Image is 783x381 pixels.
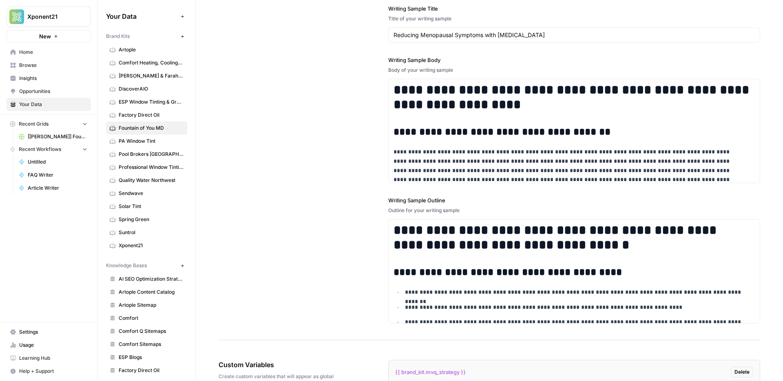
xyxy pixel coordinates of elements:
[7,7,91,27] button: Workspace: Xponent21
[119,367,184,374] span: Factory Direct Oil
[19,62,87,69] span: Browse
[734,368,750,376] span: Delete
[27,13,77,21] span: Xponent21
[7,72,91,85] a: Insights
[119,151,184,158] span: Pool Brokers [GEOGRAPHIC_DATA]
[106,109,187,122] a: Factory Direct Oil
[7,143,91,155] button: Recent Workflows
[119,354,184,361] span: ESP Blogs
[119,164,184,171] span: Professional Window Tinting
[119,315,184,322] span: Comfort
[119,229,184,236] span: Suntrol
[106,148,187,161] a: Pool Brokers [GEOGRAPHIC_DATA]
[106,286,187,299] a: Artople Content Catalog
[9,9,24,24] img: Xponent21 Logo
[106,364,187,377] a: Factory Direct Oil
[19,354,87,362] span: Learning Hub
[7,352,91,365] a: Learning Hub
[7,30,91,42] button: New
[39,32,51,40] span: New
[119,203,184,210] span: Solar Tint
[119,177,184,184] span: Quality Water Northwest
[106,122,187,135] a: Fountain of You MD
[7,98,91,111] a: Your Data
[106,11,177,21] span: Your Data
[19,88,87,95] span: Opportunities
[119,98,184,106] span: ESP Window Tinting & Graphics
[119,124,184,132] span: Fountain of You MD
[28,133,87,140] span: [[PERSON_NAME]] Fountain of You MD
[15,168,91,182] a: FAQ Writer
[106,33,130,40] span: Brand Kits
[388,207,760,214] div: Outline for your writing sample
[7,339,91,352] a: Usage
[119,111,184,119] span: Factory Direct Oil
[106,135,187,148] a: PA Window Tint
[119,85,184,93] span: DiscoverAIO
[28,184,87,192] span: Article Writer
[119,137,184,145] span: PA Window Tint
[106,200,187,213] a: Solar Tint
[119,46,184,53] span: Artople
[28,158,87,166] span: Untitled
[106,56,187,69] a: Comfort Heating, Cooling, Electrical & Plumbing
[106,262,147,269] span: Knowledge Bases
[19,341,87,349] span: Usage
[106,325,187,338] a: Comfort Q Sitemaps
[388,4,760,13] label: Writing Sample Title
[119,328,184,335] span: Comfort Q Sitemaps
[106,272,187,286] a: AI SEO Optimization Strategy Playbook
[119,341,184,348] span: Comfort Sitemaps
[28,171,87,179] span: FAQ Writer
[388,66,760,74] div: Body of your writing sample
[119,242,184,249] span: Xponent21
[7,85,91,98] a: Opportunities
[19,146,61,153] span: Recent Workflows
[388,15,760,22] div: Title of your writing sample
[119,275,184,283] span: AI SEO Optimization Strategy Playbook
[388,196,760,204] label: Writing Sample Outline
[106,95,187,109] a: ESP Window Tinting & Graphics
[7,118,91,130] button: Recent Grids
[388,56,760,64] label: Writing Sample Body
[395,368,466,376] span: {{ brand_kit.mvq_strategy }}
[119,190,184,197] span: Sendwave
[106,174,187,187] a: Quality Water Northwest
[19,75,87,82] span: Insights
[15,182,91,195] a: Article Writer
[7,46,91,59] a: Home
[106,82,187,95] a: DiscoverAIO
[19,368,87,375] span: Help + Support
[119,59,184,66] span: Comfort Heating, Cooling, Electrical & Plumbing
[19,49,87,56] span: Home
[119,288,184,296] span: Artople Content Catalog
[15,130,91,143] a: [[PERSON_NAME]] Fountain of You MD
[119,72,184,80] span: [PERSON_NAME] & Farah Eye & Laser Center
[106,299,187,312] a: Artople Sitemap
[106,338,187,351] a: Comfort Sitemaps
[19,101,87,108] span: Your Data
[7,326,91,339] a: Settings
[106,312,187,325] a: Comfort
[106,187,187,200] a: Sendwave
[106,239,187,252] a: Xponent21
[106,213,187,226] a: Spring Green
[15,155,91,168] a: Untitled
[19,120,49,128] span: Recent Grids
[119,301,184,309] span: Artople Sitemap
[731,367,753,377] button: Delete
[106,351,187,364] a: ESP Blogs
[19,328,87,336] span: Settings
[7,365,91,378] button: Help + Support
[219,360,343,370] span: Custom Variables
[106,226,187,239] a: Suntrol
[7,59,91,72] a: Browse
[106,69,187,82] a: [PERSON_NAME] & Farah Eye & Laser Center
[119,216,184,223] span: Spring Green
[106,43,187,56] a: Artople
[394,31,755,39] input: Game Day Gear Guide
[106,161,187,174] a: Professional Window Tinting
